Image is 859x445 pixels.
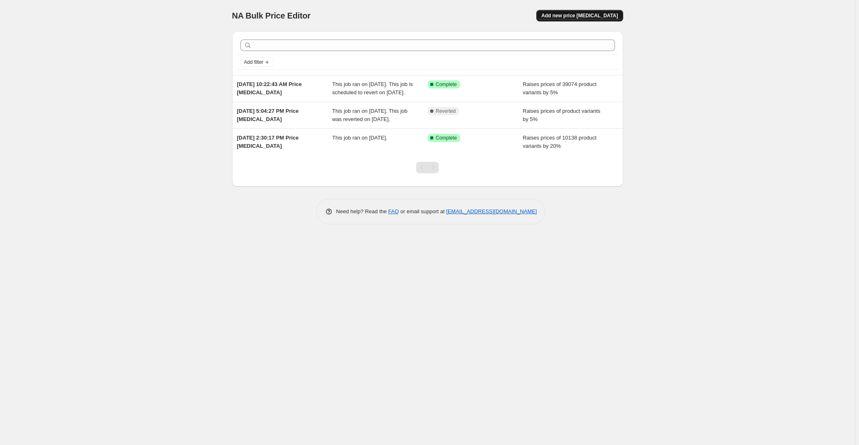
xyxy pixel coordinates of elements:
[523,81,596,96] span: Raises prices of 39074 product variants by 5%
[332,135,387,141] span: This job ran on [DATE].
[523,108,601,122] span: Raises prices of product variants by 5%
[436,81,457,88] span: Complete
[436,135,457,141] span: Complete
[399,208,446,214] span: or email support at
[240,57,273,67] button: Add filter
[446,208,537,214] a: [EMAIL_ADDRESS][DOMAIN_NAME]
[237,135,299,149] span: [DATE] 2:30:17 PM Price [MEDICAL_DATA]
[332,108,407,122] span: This job ran on [DATE]. This job was reverted on [DATE].
[523,135,596,149] span: Raises prices of 10138 product variants by 20%
[332,81,413,96] span: This job ran on [DATE]. This job is scheduled to revert on [DATE].
[232,11,311,20] span: NA Bulk Price Editor
[237,108,299,122] span: [DATE] 5:04:27 PM Price [MEDICAL_DATA]
[536,10,623,21] button: Add new price [MEDICAL_DATA]
[336,208,389,214] span: Need help? Read the
[416,162,439,173] nav: Pagination
[541,12,618,19] span: Add new price [MEDICAL_DATA]
[436,108,456,114] span: Reverted
[244,59,263,65] span: Add filter
[237,81,302,96] span: [DATE] 10:22:43 AM Price [MEDICAL_DATA]
[388,208,399,214] a: FAQ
